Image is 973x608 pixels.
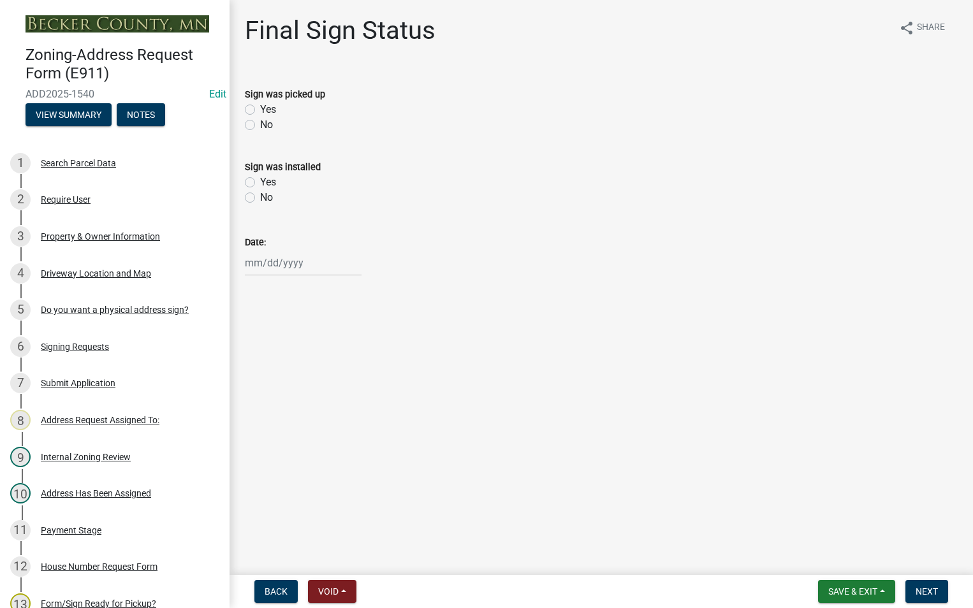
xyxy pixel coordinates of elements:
div: 8 [10,410,31,430]
button: Next [905,580,948,603]
span: Share [917,20,945,36]
label: Yes [260,102,276,117]
div: Address Has Been Assigned [41,489,151,498]
div: Driveway Location and Map [41,269,151,278]
div: 2 [10,189,31,210]
a: Edit [209,88,226,100]
div: 9 [10,447,31,467]
label: Yes [260,175,276,190]
span: Void [318,586,339,597]
div: 7 [10,373,31,393]
label: No [260,117,273,133]
div: 10 [10,483,31,503]
div: Internal Zoning Review [41,452,131,461]
div: Property & Owner Information [41,232,160,241]
span: Next [916,586,938,597]
div: Require User [41,195,91,204]
label: Sign was installed [245,163,321,172]
button: View Summary [26,103,112,126]
span: ADD2025-1540 [26,88,204,100]
label: No [260,190,273,205]
input: mm/dd/yyyy [245,250,362,276]
div: 11 [10,520,31,540]
wm-modal-confirm: Summary [26,110,112,120]
div: Address Request Assigned To: [41,416,159,424]
div: Search Parcel Data [41,159,116,168]
button: Save & Exit [818,580,895,603]
div: 5 [10,300,31,320]
div: 6 [10,337,31,357]
wm-modal-confirm: Notes [117,110,165,120]
label: Date: [245,238,266,247]
div: Form/Sign Ready for Pickup? [41,599,156,608]
span: Back [265,586,288,597]
div: Signing Requests [41,342,109,351]
button: Back [254,580,298,603]
i: share [899,20,914,36]
div: 3 [10,226,31,247]
button: shareShare [889,15,955,40]
h4: Zoning-Address Request Form (E911) [26,46,219,83]
div: 1 [10,153,31,173]
span: Save & Exit [828,586,877,597]
h1: Final Sign Status [245,15,435,46]
wm-modal-confirm: Edit Application Number [209,88,226,100]
div: Do you want a physical address sign? [41,305,189,314]
div: 12 [10,556,31,577]
div: Submit Application [41,379,115,387]
div: House Number Request Form [41,562,157,571]
button: Void [308,580,356,603]
div: Payment Stage [41,526,101,535]
div: 4 [10,263,31,284]
button: Notes [117,103,165,126]
label: Sign was picked up [245,90,325,99]
img: Becker County, Minnesota [26,15,209,33]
